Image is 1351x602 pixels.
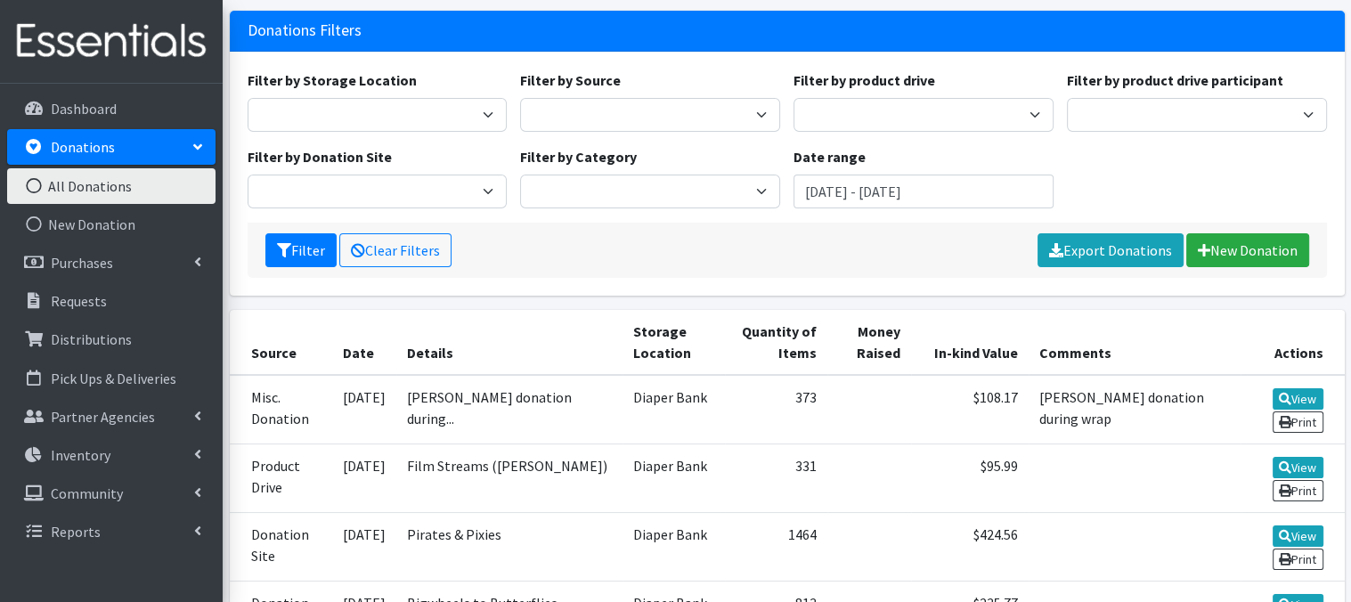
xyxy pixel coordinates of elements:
[623,310,725,375] th: Storage Location
[7,207,216,242] a: New Donation
[827,310,911,375] th: Money Raised
[1273,525,1323,547] a: View
[51,138,115,156] p: Donations
[1186,233,1309,267] a: New Donation
[520,69,621,91] label: Filter by Source
[7,399,216,435] a: Partner Agencies
[230,310,333,375] th: Source
[51,523,101,541] p: Reports
[339,233,452,267] a: Clear Filters
[230,375,333,444] td: Misc. Donation
[520,146,637,167] label: Filter by Category
[248,69,417,91] label: Filter by Storage Location
[51,330,132,348] p: Distributions
[794,69,935,91] label: Filter by product drive
[7,129,216,165] a: Donations
[248,21,362,40] h3: Donations Filters
[794,146,866,167] label: Date range
[396,443,623,512] td: Film Streams ([PERSON_NAME])
[7,168,216,204] a: All Donations
[911,443,1029,512] td: $95.99
[51,446,110,464] p: Inventory
[1038,233,1184,267] a: Export Donations
[51,100,117,118] p: Dashboard
[1273,480,1323,501] a: Print
[1029,310,1241,375] th: Comments
[623,375,725,444] td: Diaper Bank
[7,12,216,71] img: HumanEssentials
[911,310,1029,375] th: In-kind Value
[623,443,725,512] td: Diaper Bank
[911,375,1029,444] td: $108.17
[1273,549,1323,570] a: Print
[1273,411,1323,433] a: Print
[725,443,827,512] td: 331
[51,408,155,426] p: Partner Agencies
[794,175,1054,208] input: January 1, 2011 - December 31, 2011
[332,443,396,512] td: [DATE]
[7,321,216,357] a: Distributions
[7,245,216,281] a: Purchases
[51,370,176,387] p: Pick Ups & Deliveries
[7,514,216,549] a: Reports
[1273,457,1323,478] a: View
[1241,310,1344,375] th: Actions
[265,233,337,267] button: Filter
[7,91,216,126] a: Dashboard
[396,513,623,582] td: Pirates & Pixies
[51,484,123,502] p: Community
[725,310,827,375] th: Quantity of Items
[7,283,216,319] a: Requests
[332,375,396,444] td: [DATE]
[51,254,113,272] p: Purchases
[1067,69,1283,91] label: Filter by product drive participant
[725,375,827,444] td: 373
[725,513,827,582] td: 1464
[396,310,623,375] th: Details
[1029,375,1241,444] td: [PERSON_NAME] donation during wrap
[230,443,333,512] td: Product Drive
[396,375,623,444] td: [PERSON_NAME] donation during...
[7,361,216,396] a: Pick Ups & Deliveries
[7,476,216,511] a: Community
[7,437,216,473] a: Inventory
[332,513,396,582] td: [DATE]
[51,292,107,310] p: Requests
[248,146,392,167] label: Filter by Donation Site
[911,513,1029,582] td: $424.56
[230,513,333,582] td: Donation Site
[332,310,396,375] th: Date
[1273,388,1323,410] a: View
[623,513,725,582] td: Diaper Bank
